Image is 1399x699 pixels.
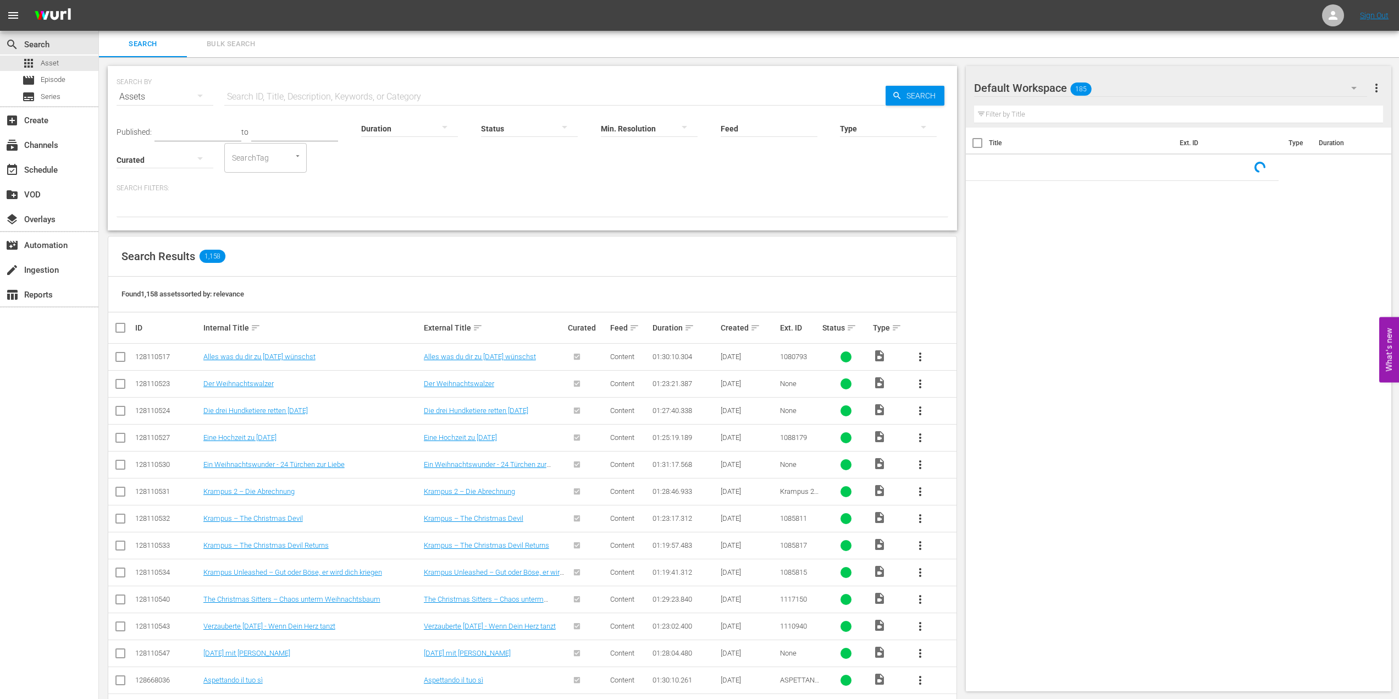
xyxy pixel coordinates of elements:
[780,487,819,512] span: Krampus 2 – Die Abrechnung
[121,290,244,298] span: Found 1,158 assets sorted by: relevance
[610,406,634,415] span: Content
[907,640,933,667] button: more_vert
[106,38,180,51] span: Search
[721,353,777,361] div: [DATE]
[907,559,933,586] button: more_vert
[117,184,948,193] p: Search Filters:
[873,673,886,686] span: Video
[135,379,200,388] div: 128110523
[914,404,927,417] span: more_vert
[610,676,634,684] span: Content
[135,460,200,469] div: 128110530
[907,505,933,532] button: more_vert
[653,676,717,684] div: 01:30:10.261
[424,649,511,657] a: [DATE] mit [PERSON_NAME]
[610,487,634,496] span: Content
[721,514,777,522] div: [DATE]
[653,460,717,469] div: 01:31:17.568
[41,91,60,102] span: Series
[914,674,927,687] span: more_vert
[1173,128,1282,158] th: Ext. ID
[135,649,200,657] div: 128110547
[135,595,200,603] div: 128110540
[135,514,200,522] div: 128110532
[424,622,556,630] a: Verzauberte [DATE] - Wenn Dein Herz tanzt
[135,676,200,684] div: 128668036
[780,649,819,657] div: None
[750,323,760,333] span: sort
[424,406,528,415] a: Die drei Hundketiere retten [DATE]
[907,452,933,478] button: more_vert
[914,512,927,525] span: more_vert
[424,487,515,496] a: Krampus 2 – Die Abrechnung
[203,379,274,388] a: Der Weihnachtswalzer
[780,514,807,522] span: 1085811
[653,595,717,603] div: 01:29:23.840
[684,323,694,333] span: sort
[610,379,634,388] span: Content
[914,485,927,498] span: more_vert
[914,539,927,552] span: more_vert
[653,622,717,630] div: 01:23:02.400
[610,321,649,334] div: Feed
[203,514,303,522] a: Krampus – The Christmas Devil
[907,667,933,694] button: more_vert
[135,353,200,361] div: 128110517
[780,433,807,442] span: 1088179
[203,406,308,415] a: Die drei Hundketiere retten [DATE]
[610,541,634,549] span: Content
[780,568,807,576] span: 1085815
[5,213,19,226] span: Overlays
[873,646,886,659] span: Video
[1282,128,1312,158] th: Type
[907,425,933,451] button: more_vert
[907,478,933,505] button: more_vert
[780,406,819,415] div: None
[873,511,886,524] span: Video
[203,595,380,603] a: The Christmas Sitters – Chaos unterm Weihnachtsbaum
[424,353,536,361] a: Alles was du dir zu [DATE] wünschst
[629,323,639,333] span: sort
[424,460,551,477] a: Ein Weihnachtswunder - 24 Türchen zur Liebe
[721,541,777,549] div: [DATE]
[914,431,927,444] span: more_vert
[610,353,634,361] span: Content
[5,38,19,51] span: Search
[653,406,717,415] div: 01:27:40.338
[200,250,225,263] span: 1,158
[721,622,777,630] div: [DATE]
[203,321,421,334] div: Internal Title
[7,9,20,22] span: menu
[721,487,777,496] div: [DATE]
[873,321,904,334] div: Type
[780,460,819,469] div: None
[135,622,200,630] div: 128110543
[721,595,777,603] div: [DATE]
[907,371,933,397] button: more_vert
[780,676,819,692] span: ASPETTANDO_SI_IT
[610,460,634,469] span: Content
[5,263,19,277] span: Ingestion
[135,541,200,549] div: 128110533
[251,323,261,333] span: sort
[610,595,634,603] span: Content
[653,379,717,388] div: 01:23:21.387
[22,90,35,103] span: Series
[203,487,295,496] a: Krampus 2 – Die Abrechnung
[907,344,933,370] button: more_vert
[1312,128,1378,158] th: Duration
[117,81,213,112] div: Assets
[974,73,1367,103] div: Default Workspace
[914,593,927,606] span: more_vert
[135,487,200,496] div: 128110531
[203,460,345,469] a: Ein Weihnachtswunder - 24 Türchen zur Liebe
[424,676,483,684] a: Aspettando il tuo sì
[5,163,19,177] span: Schedule
[610,568,634,576] span: Content
[424,595,548,612] a: The Christmas Sitters – Chaos unterm Weihnachtsbaum
[424,514,523,522] a: Krampus – The Christmas Devil
[907,532,933,559] button: more_vert
[135,433,200,442] div: 128110527
[873,376,886,389] span: Video
[203,622,335,630] a: Verzauberte [DATE] - Wenn Dein Herz tanzt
